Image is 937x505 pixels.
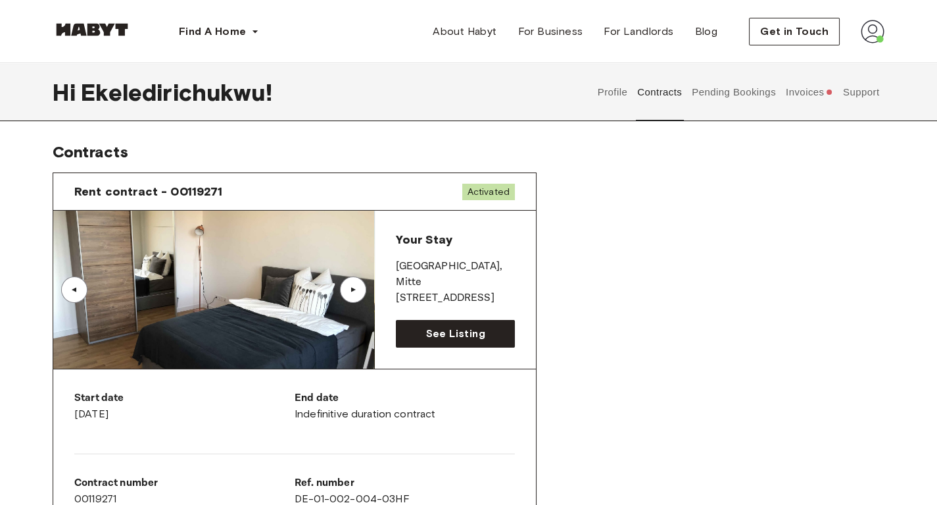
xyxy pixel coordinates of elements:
span: Ekeledirichukwu ! [81,78,272,106]
span: Get in Touch [760,24,829,40]
p: Ref. number [295,475,515,491]
div: user profile tabs [592,63,884,121]
span: About Habyt [433,24,496,40]
button: Invoices [784,63,834,121]
span: See Listing [425,326,485,342]
a: Blog [685,18,729,45]
div: [DATE] [74,390,295,422]
div: ▲ [347,286,360,294]
button: Get in Touch [749,18,840,45]
span: Find A Home [179,24,246,40]
p: [GEOGRAPHIC_DATA] , Mitte [396,259,515,290]
p: End date [295,390,515,406]
span: Blog [695,24,718,40]
button: Support [841,63,881,121]
span: Rent contract - 00119271 [74,184,223,199]
span: For Business [518,24,583,40]
img: Habyt [53,23,132,36]
p: Contract number [74,475,295,491]
a: About Habyt [422,18,507,45]
a: See Listing [396,320,515,348]
p: [STREET_ADDRESS] [396,290,515,306]
span: Your Stay [396,232,452,247]
img: avatar [861,20,884,43]
span: For Landlords [604,24,673,40]
span: Hi [53,78,81,106]
div: ▲ [68,286,81,294]
button: Find A Home [168,18,270,45]
a: For Business [508,18,594,45]
span: Activated [462,184,515,200]
img: Image of the room [53,211,374,369]
a: For Landlords [593,18,684,45]
button: Pending Bookings [690,63,778,121]
span: Contracts [53,142,128,161]
div: Indefinitive duration contract [295,390,515,422]
button: Contracts [636,63,684,121]
button: Profile [596,63,629,121]
p: Start date [74,390,295,406]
